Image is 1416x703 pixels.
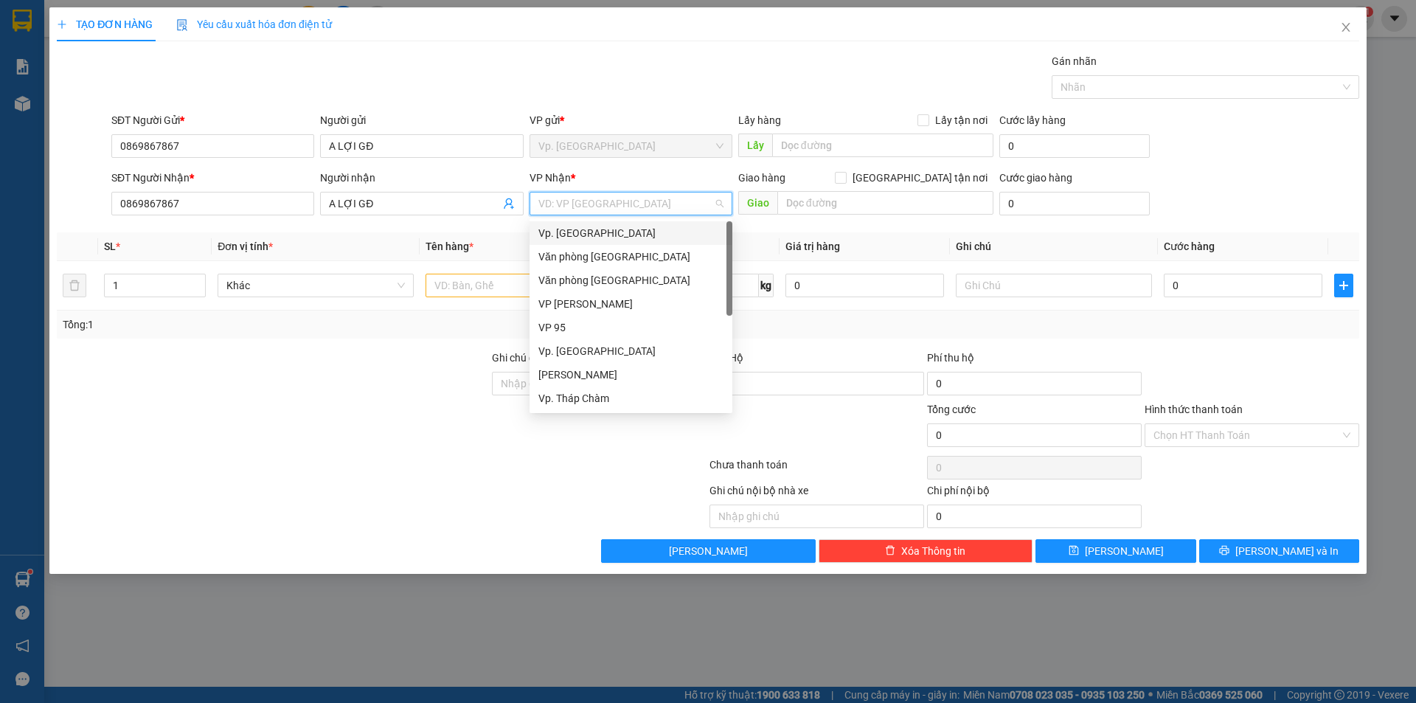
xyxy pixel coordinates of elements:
span: SL [104,240,116,252]
div: Vp. [GEOGRAPHIC_DATA] [538,343,723,359]
span: VP Nhận [530,172,571,184]
div: Phí thu hộ [927,350,1142,372]
div: Văn phòng [GEOGRAPHIC_DATA] [538,249,723,265]
div: Văn phòng Nha Trang [530,269,732,292]
input: Dọc đường [772,134,993,157]
div: VP 95 [538,319,723,336]
span: printer [1219,545,1229,557]
span: Thu Hộ [709,352,743,364]
span: Khác [226,274,405,297]
span: Cước hàng [1164,240,1215,252]
span: Tên hàng [426,240,473,252]
span: [GEOGRAPHIC_DATA] tận nơi [847,170,993,186]
label: Hình thức thanh toán [1145,404,1243,415]
div: SĐT Người Gửi [111,112,314,128]
div: Vp. Phan Rang [530,221,732,245]
div: Người nhận [320,170,523,186]
input: Nhập ghi chú [709,505,924,528]
span: save [1069,545,1079,557]
span: [PERSON_NAME] [669,543,748,559]
button: [PERSON_NAME] [601,539,816,563]
span: Lấy tận nơi [929,112,993,128]
div: [PERSON_NAME] [538,367,723,383]
div: Vp. [GEOGRAPHIC_DATA] [538,225,723,241]
span: delete [885,545,895,557]
input: 0 [785,274,944,297]
div: VP Đức Trọng [530,292,732,316]
span: Lấy hàng [738,114,781,126]
span: TẠO ĐƠN HÀNG [57,18,153,30]
button: plus [1334,274,1353,297]
span: plus [1335,280,1353,291]
div: Tổng: 1 [63,316,546,333]
button: save[PERSON_NAME] [1035,539,1195,563]
span: Giá trị hàng [785,240,840,252]
div: Vp. Đà Lạt [530,339,732,363]
div: Vp. Tháp Chàm [538,390,723,406]
input: Cước lấy hàng [999,134,1150,158]
label: Ghi chú đơn hàng [492,352,573,364]
span: Vp. Phan Rang [538,135,723,157]
input: Cước giao hàng [999,192,1150,215]
button: Close [1325,7,1367,49]
div: Chưa thanh toán [708,457,926,482]
span: Lấy [738,134,772,157]
div: Văn phòng [GEOGRAPHIC_DATA] [538,272,723,288]
span: Yêu cầu xuất hóa đơn điện tử [176,18,332,30]
input: Ghi chú đơn hàng [492,372,707,395]
div: Người gửi [320,112,523,128]
span: close [1340,21,1352,33]
span: [PERSON_NAME] và In [1235,543,1339,559]
span: Xóa Thông tin [901,543,965,559]
div: SĐT Người Nhận [111,170,314,186]
input: Ghi Chú [956,274,1152,297]
span: user-add [503,198,515,209]
label: Cước giao hàng [999,172,1072,184]
div: VP gửi [530,112,732,128]
input: VD: Bàn, Ghế [426,274,622,297]
th: Ghi chú [950,232,1158,261]
div: Vp. Tháp Chàm [530,387,732,410]
div: VP [PERSON_NAME] [538,296,723,312]
div: Văn phòng Tân Phú [530,245,732,269]
span: Đơn vị tính [218,240,273,252]
span: kg [759,274,774,297]
button: printer[PERSON_NAME] và In [1199,539,1359,563]
button: delete [63,274,86,297]
div: VP 95 [530,316,732,339]
span: Giao hàng [738,172,785,184]
img: icon [176,19,188,31]
span: Giao [738,191,777,215]
input: Dọc đường [777,191,993,215]
div: Chi phí nội bộ [927,482,1142,505]
button: deleteXóa Thông tin [819,539,1033,563]
span: Tổng cước [927,404,976,415]
div: An Dương Vương [530,363,732,387]
div: Ghi chú nội bộ nhà xe [709,482,924,505]
label: Cước lấy hàng [999,114,1066,126]
span: plus [57,19,67,30]
span: [PERSON_NAME] [1085,543,1164,559]
label: Gán nhãn [1052,55,1097,67]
